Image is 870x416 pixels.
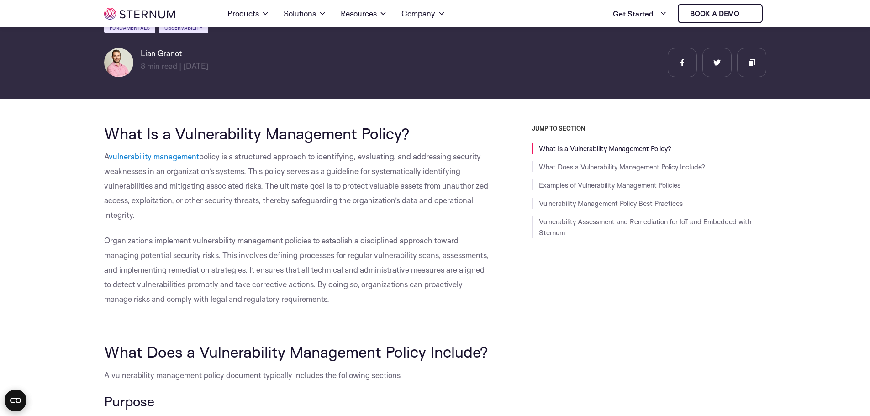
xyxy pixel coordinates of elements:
h3: JUMP TO SECTION [532,125,766,132]
img: sternum iot [743,10,750,17]
a: What Is a Vulnerability Management Policy? [539,144,671,153]
span: What Is a Vulnerability Management Policy? [104,124,410,143]
a: vulnerability management [109,152,199,161]
span: What Does a Vulnerability Management Policy Include? [104,342,488,361]
a: Company [401,1,445,26]
a: Vulnerability Management Policy Best Practices [539,199,683,208]
span: policy is a structured approach to identifying, evaluating, and addressing security weaknesses in... [104,152,488,220]
span: [DATE] [183,61,209,71]
span: min read | [141,61,181,71]
a: Resources [341,1,387,26]
a: Vulnerability Assessment and Remediation for IoT and Embedded with Sternum [539,217,751,237]
a: Products [227,1,269,26]
a: Book a demo [678,4,763,23]
a: Fundamentals [104,22,155,33]
span: A [104,152,109,161]
a: What Does a Vulnerability Management Policy Include? [539,163,705,171]
h6: Lian Granot [141,48,209,59]
img: Lian Granot [104,48,133,77]
span: 8 [141,61,145,71]
a: Observability [159,22,208,33]
span: Organizations implement vulnerability management policies to establish a disciplined approach tow... [104,236,489,304]
a: Solutions [284,1,326,26]
img: sternum iot [104,8,175,20]
a: Get Started [613,5,667,23]
button: Open CMP widget [5,390,26,411]
a: Examples of Vulnerability Management Policies [539,181,680,190]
